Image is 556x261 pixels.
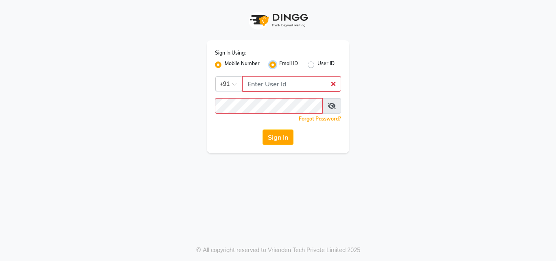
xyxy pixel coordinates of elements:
img: logo1.svg [245,8,311,32]
label: Sign In Using: [215,49,246,57]
a: Forgot Password? [299,116,341,122]
input: Username [215,98,323,114]
label: Email ID [279,60,298,70]
button: Sign In [263,129,293,145]
label: Mobile Number [225,60,260,70]
input: Username [242,76,341,92]
label: User ID [317,60,335,70]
